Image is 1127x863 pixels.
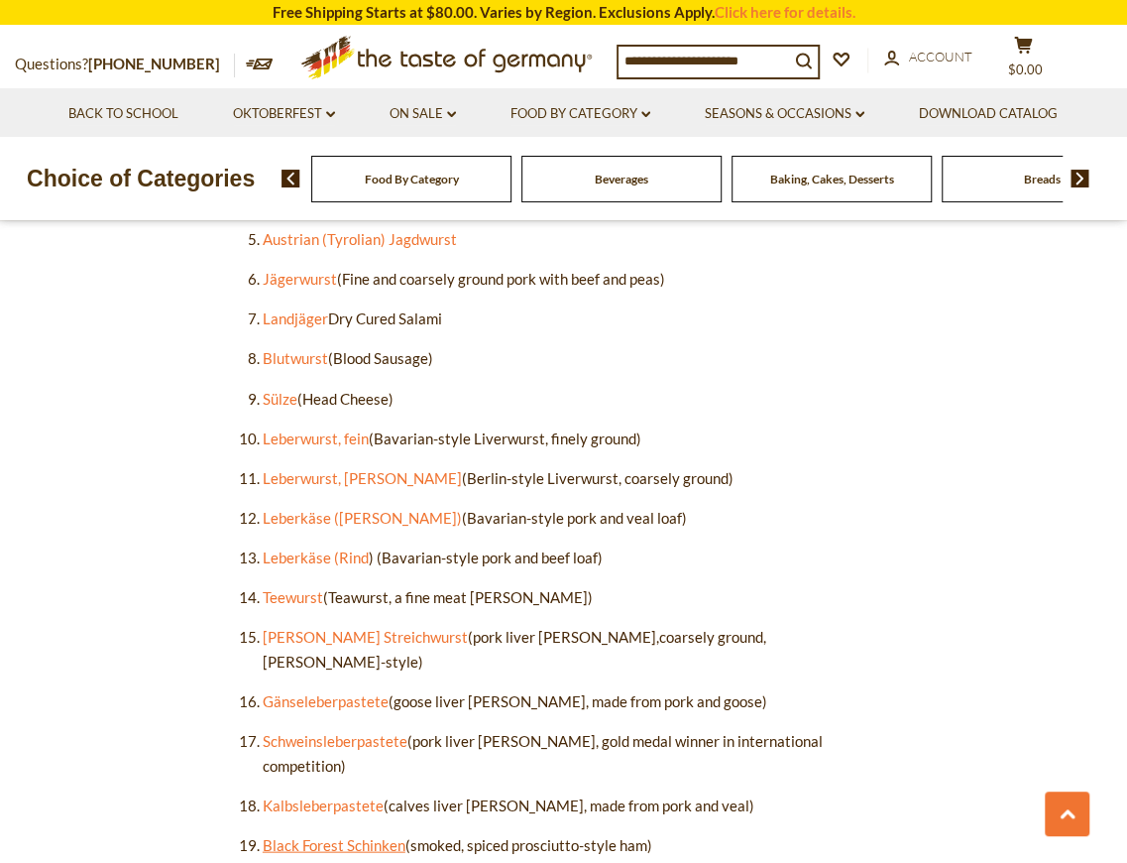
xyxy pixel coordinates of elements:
[390,103,456,125] a: On Sale
[263,545,883,569] li: ) (Bavarian-style pork and beef loaf)
[263,627,468,645] a: [PERSON_NAME] Streichwurst
[1071,170,1089,187] img: next arrow
[909,49,972,64] span: Account
[263,584,883,609] li: (Teawurst, a fine meat [PERSON_NAME])
[263,835,405,853] a: Black Forest Schinken
[263,386,883,411] li: (Head Cheese)
[993,36,1053,85] button: $0.00
[263,230,457,248] a: Austrian (Tyrolian) Jagdwurst
[884,47,972,68] a: Account
[263,465,883,490] li: (Berlin-style Liverwurst, coarsely ground)
[88,55,220,72] a: [PHONE_NUMBER]
[263,796,384,813] a: Kalbsleberpastete
[263,731,407,749] a: Schweinsleberpastete
[1024,172,1061,186] a: Breads
[263,389,297,407] a: Sülze
[263,349,328,367] a: Blutwurst
[263,309,328,327] a: Landjäger
[15,52,235,77] p: Questions?
[263,346,883,371] li: (Blood Sausage)
[233,103,335,125] a: Oktoberfest
[263,307,883,331] li: Dry Cured Salami
[263,691,389,709] a: Gänseleberpastete
[919,103,1058,125] a: Download Catalog
[263,270,337,288] a: Jägerwurst
[263,587,323,605] a: Teewurst
[263,688,883,713] li: (goose liver [PERSON_NAME], made from pork and goose)
[263,267,883,292] li: (Fine and coarsely ground pork with beef and peas)
[263,832,883,857] li: (smoked, spiced prosciutto-style ham)
[715,3,855,21] a: Click here for details.
[263,793,883,817] li: (calves liver [PERSON_NAME], made from pork and veal)
[705,103,864,125] a: Seasons & Occasions
[282,170,300,187] img: previous arrow
[263,505,883,530] li: (Bavarian-style pork and veal loaf)
[263,468,462,486] a: Leberwurst, [PERSON_NAME]
[595,172,648,186] a: Beverages
[510,103,650,125] a: Food By Category
[263,508,462,526] a: Leberkäse ([PERSON_NAME])
[263,624,883,674] li: (pork liver [PERSON_NAME],coarsely ground, [PERSON_NAME]-style)
[68,103,178,125] a: Back to School
[770,172,894,186] a: Baking, Cakes, Desserts
[263,429,369,446] a: Leberwurst, fein
[263,426,883,450] li: (Bavarian-style Liverwurst, finely ground)
[365,172,459,186] a: Food By Category
[1008,62,1043,77] span: $0.00
[263,548,369,565] a: Leberkäse (Rind
[263,728,883,778] li: (pork liver [PERSON_NAME], gold medal winner in international competition)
